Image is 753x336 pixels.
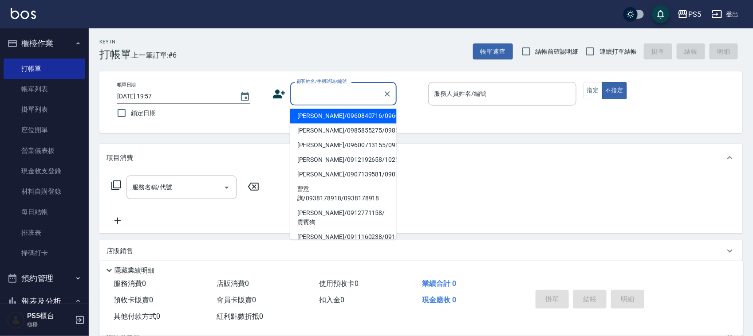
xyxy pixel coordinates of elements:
span: 現金應收 0 [422,296,456,304]
label: 顧客姓名/手機號碼/編號 [296,78,347,85]
img: Logo [11,8,36,19]
div: 項目消費 [99,144,742,172]
span: 紅利點數折抵 0 [217,312,263,320]
span: 業績合計 0 [422,279,456,288]
span: 鎖定日期 [131,109,156,118]
p: 項目消費 [106,153,133,163]
button: 指定 [583,82,603,99]
a: 打帳單 [4,59,85,79]
span: 連續打單結帳 [599,47,637,56]
input: YYYY/MM/DD hh:mm [117,89,231,104]
button: 櫃檯作業 [4,32,85,55]
a: 材料自購登錄 [4,181,85,202]
li: [PERSON_NAME]/0911160238/0911160238 [290,230,397,245]
button: 登出 [708,6,742,23]
span: 扣入金 0 [319,296,345,304]
p: 店販銷售 [106,246,133,256]
a: 現金收支登錄 [4,161,85,181]
a: 帳單列表 [4,79,85,99]
h5: PS5櫃台 [27,312,72,320]
span: 其他付款方式 0 [114,312,160,320]
span: 使用預收卡 0 [319,279,359,288]
img: Person [7,311,25,329]
li: [PERSON_NAME]/0985855275/0985855275 [290,124,397,138]
a: 座位開單 [4,120,85,140]
a: 營業儀表板 [4,141,85,161]
button: PS5 [674,5,705,23]
button: 報表及分析 [4,290,85,313]
li: 曹意詢/0938178918/0938178918 [290,182,397,206]
span: 店販消費 0 [217,279,249,288]
span: 結帳前確認明細 [536,47,579,56]
h2: Key In [99,39,131,45]
button: save [652,5,670,23]
span: 服務消費 0 [114,279,146,288]
li: [PERSON_NAME]/0912192658/10253 [290,153,397,168]
a: 排班表 [4,223,85,243]
h3: 打帳單 [99,48,131,61]
a: 每日結帳 [4,202,85,222]
button: Clear [381,88,394,100]
button: 預約管理 [4,267,85,290]
li: [PERSON_NAME]/0907139581/0907139581 [290,168,397,182]
a: 掃碼打卡 [4,243,85,263]
div: 店販銷售 [99,240,742,262]
span: 上一筆訂單:#6 [131,50,177,61]
button: Choose date, selected date is 2025-09-24 [234,86,256,107]
label: 帳單日期 [117,82,136,88]
span: 預收卡販賣 0 [114,296,153,304]
li: [PERSON_NAME]/09600713155/0960071315 [290,138,397,153]
button: Open [220,180,234,195]
p: 隱藏業績明細 [114,266,154,275]
li: [PERSON_NAME]/0912771158/貴賓狗 [290,206,397,230]
a: 掛單列表 [4,99,85,120]
button: 帳單速查 [473,43,513,60]
li: [PERSON_NAME]/0960840716/0960840716 [290,109,397,124]
div: PS5 [688,9,701,20]
button: 不指定 [602,82,627,99]
span: 會員卡販賣 0 [217,296,256,304]
p: 櫃檯 [27,320,72,328]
